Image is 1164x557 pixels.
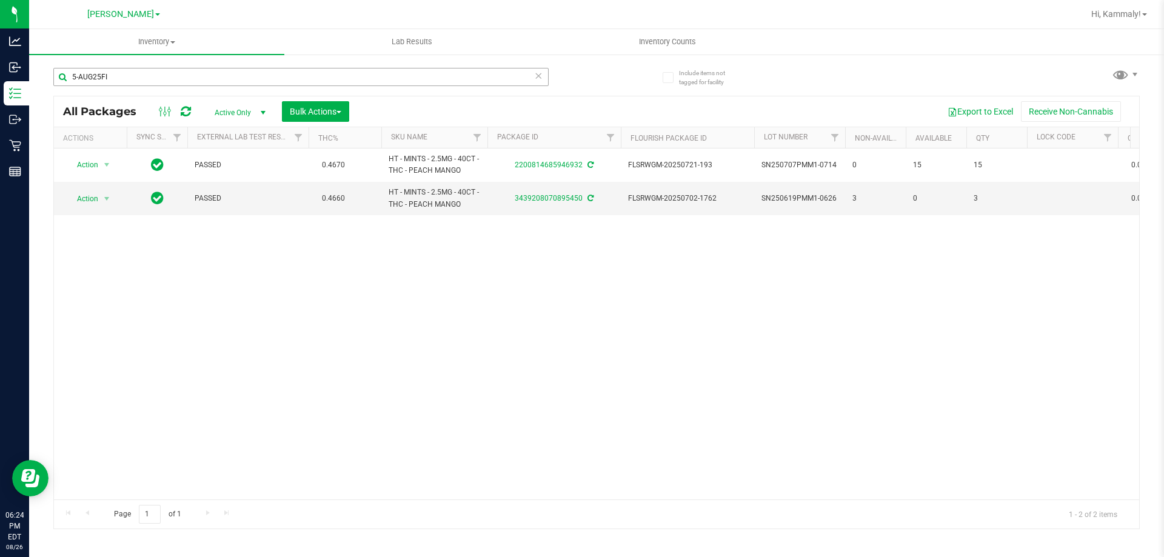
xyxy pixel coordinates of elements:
[389,153,480,176] span: HT - MINTS - 2.5MG - 40CT - THC - PEACH MANGO
[139,505,161,524] input: 1
[167,127,187,148] a: Filter
[913,159,959,171] span: 15
[318,134,338,142] a: THC%
[764,133,808,141] a: Lot Number
[825,127,845,148] a: Filter
[9,113,21,125] inline-svg: Outbound
[391,133,427,141] a: SKU Name
[915,134,952,142] a: Available
[1091,9,1141,19] span: Hi, Kammaly!
[151,190,164,207] span: In Sync
[601,127,621,148] a: Filter
[389,187,480,210] span: HT - MINTS - 2.5MG - 40CT - THC - PEACH MANGO
[66,190,99,207] span: Action
[375,36,449,47] span: Lab Results
[467,127,487,148] a: Filter
[195,193,301,204] span: PASSED
[852,159,898,171] span: 0
[9,139,21,152] inline-svg: Retail
[534,68,543,84] span: Clear
[630,134,707,142] a: Flourish Package ID
[1037,133,1075,141] a: Lock Code
[136,133,183,141] a: Sync Status
[9,87,21,99] inline-svg: Inventory
[974,193,1020,204] span: 3
[289,127,309,148] a: Filter
[679,68,740,87] span: Include items not tagged for facility
[497,133,538,141] a: Package ID
[1125,190,1160,207] span: 0.0000
[540,29,795,55] a: Inventory Counts
[940,101,1021,122] button: Export to Excel
[99,190,115,207] span: select
[761,193,838,204] span: SN250619PMM1-0626
[515,194,583,202] a: 3439208070895450
[9,35,21,47] inline-svg: Analytics
[628,159,747,171] span: FLSRWGM-20250721-193
[628,193,747,204] span: FLSRWGM-20250702-1762
[66,156,99,173] span: Action
[284,29,540,55] a: Lab Results
[1128,134,1147,142] a: CBD%
[316,156,351,174] span: 0.4670
[197,133,292,141] a: External Lab Test Result
[63,105,149,118] span: All Packages
[5,542,24,552] p: 08/26
[104,505,191,524] span: Page of 1
[5,510,24,542] p: 06:24 PM EDT
[282,101,349,122] button: Bulk Actions
[195,159,301,171] span: PASSED
[290,107,341,116] span: Bulk Actions
[9,61,21,73] inline-svg: Inbound
[9,165,21,178] inline-svg: Reports
[53,68,549,86] input: Search Package ID, Item Name, SKU, Lot or Part Number...
[1059,505,1127,523] span: 1 - 2 of 2 items
[12,460,48,496] iframe: Resource center
[761,159,838,171] span: SN250707PMM1-0714
[99,156,115,173] span: select
[976,134,989,142] a: Qty
[1021,101,1121,122] button: Receive Non-Cannabis
[852,193,898,204] span: 3
[29,36,284,47] span: Inventory
[855,134,909,142] a: Non-Available
[586,194,594,202] span: Sync from Compliance System
[623,36,712,47] span: Inventory Counts
[974,159,1020,171] span: 15
[1125,156,1160,174] span: 0.0000
[316,190,351,207] span: 0.4660
[913,193,959,204] span: 0
[586,161,594,169] span: Sync from Compliance System
[151,156,164,173] span: In Sync
[29,29,284,55] a: Inventory
[63,134,122,142] div: Actions
[515,161,583,169] a: 2200814685946932
[1098,127,1118,148] a: Filter
[87,9,154,19] span: [PERSON_NAME]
